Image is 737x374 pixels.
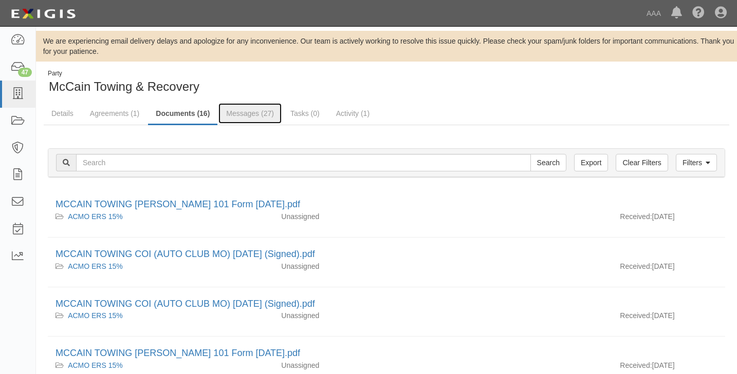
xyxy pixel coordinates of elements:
a: ACMO ERS 15% [68,262,123,270]
a: Activity (1) [328,103,377,124]
div: ACMO ERS 15% [56,211,266,222]
div: MCCAIN TOWING COI (AUTO CLUB MO) 8.14.2025 (Signed).pdf [56,248,717,261]
div: 47 [18,68,32,77]
div: Effective - Expiration [443,261,613,262]
a: Export [574,154,608,171]
div: MCCAIN TOWING ACORD 101 Form 8.12.2025.pdf [56,347,717,360]
a: MCCAIN TOWING COI (AUTO CLUB MO) [DATE] (Signed).pdf [56,249,315,259]
i: Help Center - Complianz [692,7,705,19]
span: McCain Towing & Recovery [49,80,199,93]
img: logo-5460c22ac91f19d4615b14bd174203de0afe785f0fc80cf4dbbc73dc1793850b.png [8,5,79,23]
div: ACMO ERS 15% [56,360,266,370]
a: Tasks (0) [283,103,327,124]
div: ACMO ERS 15% [56,310,266,321]
div: [DATE] [612,261,725,277]
div: [DATE] [612,310,725,326]
a: Filters [676,154,717,171]
div: McCain Towing & Recovery [44,69,379,95]
a: Clear Filters [616,154,668,171]
div: Unassigned [273,310,443,321]
a: Messages (27) [218,103,282,124]
div: [DATE] [612,211,725,227]
a: ACMO ERS 15% [68,361,123,369]
div: Party [48,69,199,78]
div: Unassigned [273,261,443,271]
a: Documents (16) [148,103,217,125]
p: Received: [620,211,652,222]
div: Unassigned [273,360,443,370]
div: MCCAIN TOWING COI (AUTO CLUB MO) 8.14.2025 (Signed).pdf [56,298,717,311]
p: Received: [620,310,652,321]
a: Details [44,103,81,124]
a: MCCAIN TOWING [PERSON_NAME] 101 Form [DATE].pdf [56,348,300,358]
p: Received: [620,360,652,370]
a: MCCAIN TOWING [PERSON_NAME] 101 Form [DATE].pdf [56,199,300,209]
div: MCCAIN TOWING ACORD 101 Form 8.12.2025.pdf [56,198,717,211]
p: Received: [620,261,652,271]
div: We are experiencing email delivery delays and apologize for any inconvenience. Our team is active... [36,36,737,56]
input: Search [530,154,566,171]
a: ACMO ERS 15% [68,311,123,320]
a: Agreements (1) [82,103,147,124]
div: ACMO ERS 15% [56,261,266,271]
a: MCCAIN TOWING COI (AUTO CLUB MO) [DATE] (Signed).pdf [56,299,315,309]
a: AAA [641,3,666,24]
a: ACMO ERS 15% [68,212,123,221]
div: Unassigned [273,211,443,222]
input: Search [76,154,531,171]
